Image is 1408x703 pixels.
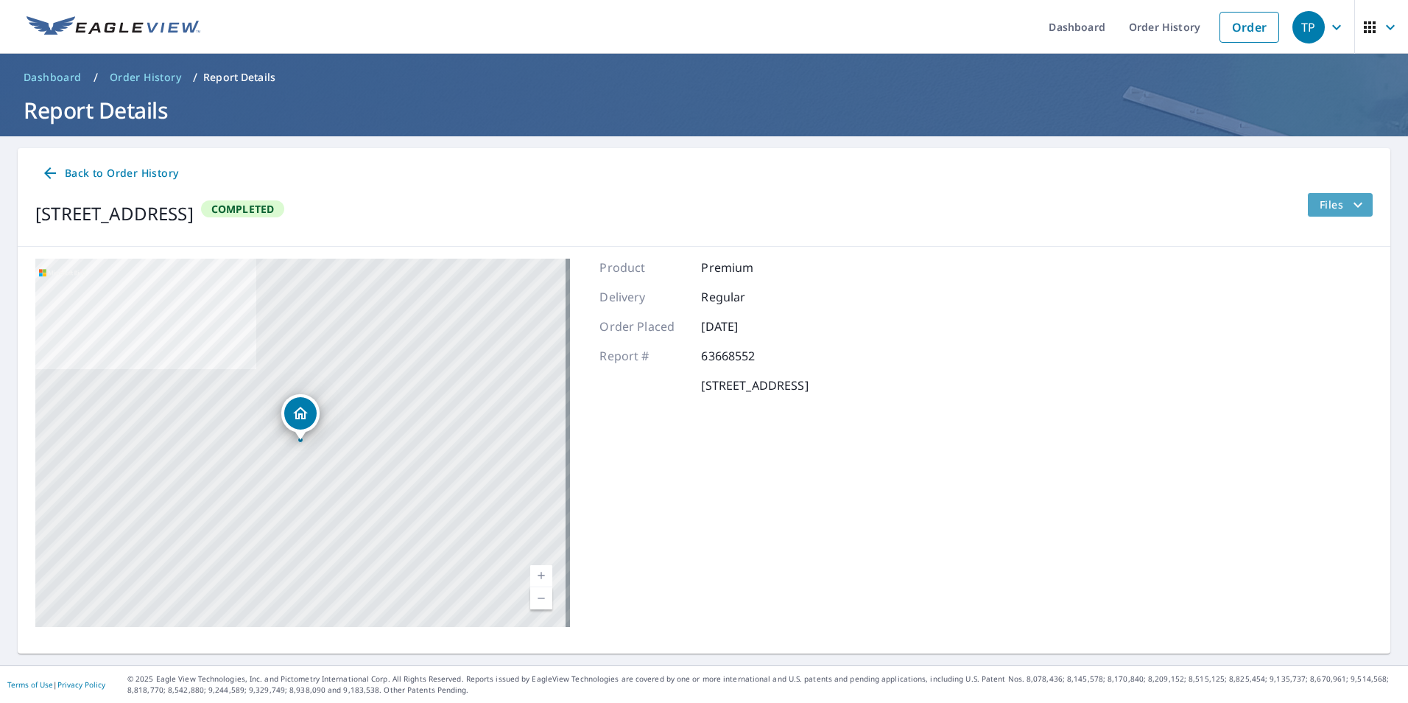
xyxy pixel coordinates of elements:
[203,202,284,216] span: Completed
[530,587,552,609] a: Current Level 17, Zoom Out
[701,377,808,394] p: [STREET_ADDRESS]
[24,70,82,85] span: Dashboard
[18,66,1390,89] nav: breadcrumb
[7,679,53,690] a: Terms of Use
[1320,196,1367,214] span: Files
[599,288,688,306] p: Delivery
[193,69,197,86] li: /
[281,394,320,440] div: Dropped pin, building 1, Residential property, 28 Spouting Whale Ln Gleneden Beach, OR 97388
[41,164,178,183] span: Back to Order History
[94,69,98,86] li: /
[1307,193,1373,217] button: filesDropdownBtn-63668552
[701,288,789,306] p: Regular
[599,318,688,335] p: Order Placed
[203,70,275,85] p: Report Details
[599,347,688,365] p: Report #
[530,565,552,587] a: Current Level 17, Zoom In
[1292,11,1325,43] div: TP
[104,66,187,89] a: Order History
[18,95,1390,125] h1: Report Details
[701,347,789,365] p: 63668552
[7,680,105,689] p: |
[35,200,194,227] div: [STREET_ADDRESS]
[127,674,1401,696] p: © 2025 Eagle View Technologies, Inc. and Pictometry International Corp. All Rights Reserved. Repo...
[35,160,184,187] a: Back to Order History
[27,16,200,38] img: EV Logo
[18,66,88,89] a: Dashboard
[599,259,688,276] p: Product
[110,70,181,85] span: Order History
[1219,12,1279,43] a: Order
[57,679,105,690] a: Privacy Policy
[701,318,789,335] p: [DATE]
[701,259,789,276] p: Premium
